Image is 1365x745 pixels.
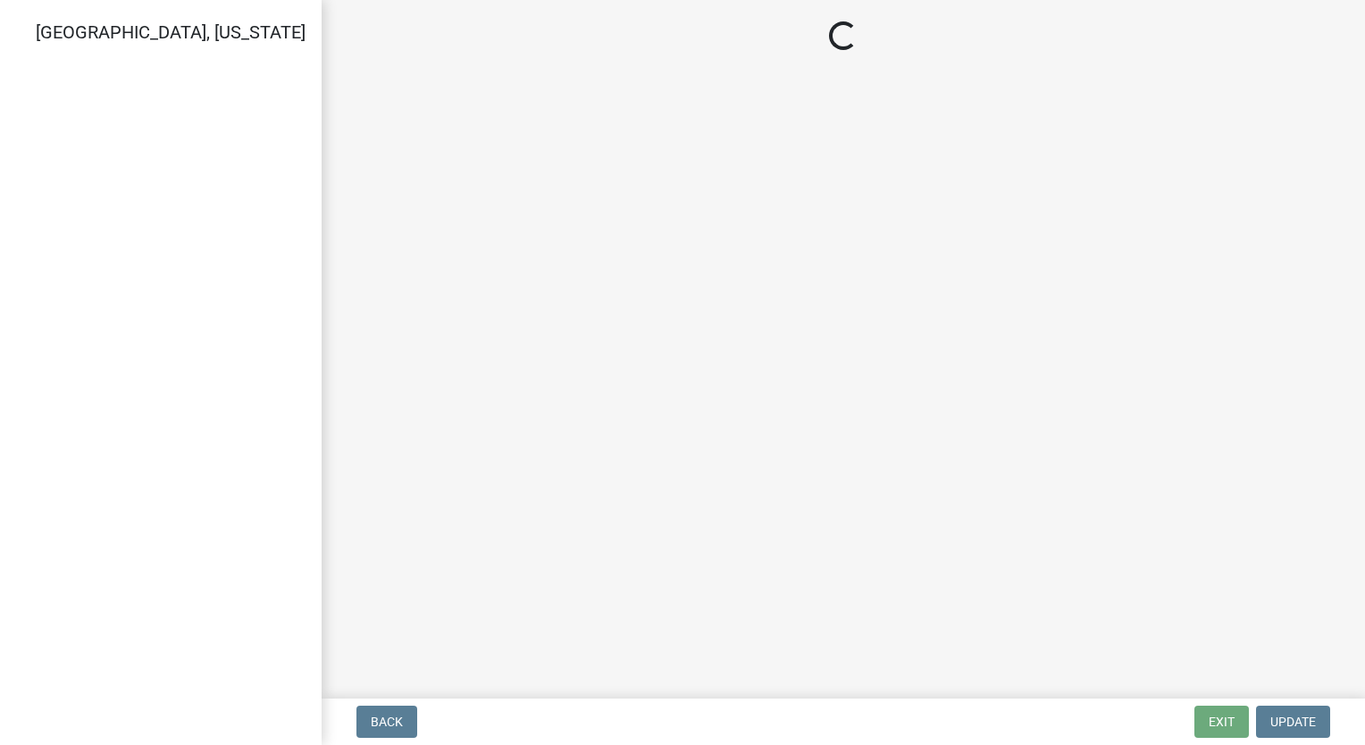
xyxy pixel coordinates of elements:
[36,21,306,43] span: [GEOGRAPHIC_DATA], [US_STATE]
[371,715,403,729] span: Back
[1270,715,1316,729] span: Update
[356,706,417,738] button: Back
[1194,706,1249,738] button: Exit
[1256,706,1330,738] button: Update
